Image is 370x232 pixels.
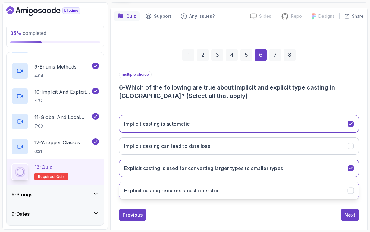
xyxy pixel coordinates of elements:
p: Support [154,13,171,19]
p: multiple choice [119,71,152,78]
h3: Explicit casting requires a cast operator [124,187,219,194]
p: 12 - Wrapper Classes [34,139,80,146]
div: Next [344,211,355,218]
button: Previous [119,209,146,221]
div: 6 [255,49,267,61]
button: 10-Implicit And Explicit Type Casting4:32 [11,88,99,105]
span: 35 % [10,30,21,36]
button: Explicit casting is used for converting larger types to smaller types [119,160,359,177]
div: 3 [211,49,223,61]
h3: 9 - Dates [11,210,30,218]
p: 10 - Implicit And Explicit Type Casting [34,88,91,96]
h3: Implicit casting is automatic [124,120,190,127]
button: Feedback button [177,11,218,21]
p: 6:31 [34,148,80,154]
p: Quiz [126,13,136,19]
span: quiz [56,174,64,179]
button: quiz button [114,11,140,21]
p: 13 - Quiz [34,163,52,171]
div: 2 [197,49,209,61]
div: 5 [240,49,252,61]
p: Any issues? [189,13,215,19]
h3: Explicit casting is used for converting larger types to smaller types [124,165,283,172]
span: Required- [38,174,56,179]
h3: Implicit casting can lead to data loss [124,142,210,150]
p: 4:04 [34,73,77,79]
div: 1 [182,49,194,61]
button: Implicit casting is automatic [119,115,359,133]
button: Support button [142,11,175,21]
p: 9 - Enums Methods [34,63,77,70]
button: Implicit casting can lead to data loss [119,137,359,155]
p: 7:03 [34,123,91,129]
span: completed [10,30,46,36]
div: 8 [284,49,296,61]
button: 13-QuizRequired-quiz [11,163,99,180]
div: 4 [226,49,238,61]
p: Designs [318,13,334,19]
button: 11-Global And Local Variables7:03 [11,113,99,130]
p: 4:32 [34,98,91,104]
button: 8-Strings [7,185,104,204]
button: Explicit casting requires a cast operator [119,182,359,199]
div: 7 [269,49,281,61]
p: Slides [259,13,271,19]
a: Dashboard [6,6,94,16]
p: Repo [291,13,302,19]
button: 12-Wrapper Classes6:31 [11,138,99,155]
h3: 8 - Strings [11,191,32,198]
button: 9-Enums Methods4:04 [11,63,99,79]
button: 9-Dates [7,204,104,224]
button: Next [341,209,359,221]
div: Previous [123,211,143,218]
p: Share [352,13,364,19]
h3: 6 - Which of the following are true about implicit and explicit type casting in [GEOGRAPHIC_DATA]... [119,83,359,100]
p: 11 - Global And Local Variables [34,114,91,121]
button: Share [339,13,364,19]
